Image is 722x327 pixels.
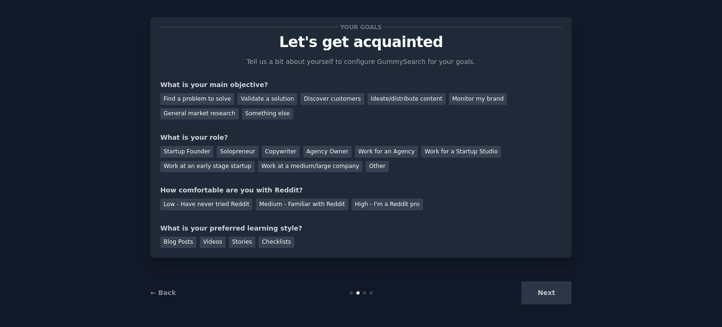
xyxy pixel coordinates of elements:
[160,133,562,143] div: What is your role?
[256,199,348,210] div: Medium - Familiar with Reddit
[368,93,446,105] div: Ideate/distribute content
[300,93,364,105] div: Discover customers
[150,289,176,296] a: ← Back
[160,223,562,233] div: What is your preferred learning style?
[160,161,255,173] div: Work at an early stage startup
[160,108,239,120] div: General market research
[160,237,196,248] div: Blog Posts
[421,146,501,158] div: Work for a Startup Studio
[259,237,294,248] div: Checklists
[160,185,562,195] div: How comfortable are you with Reddit?
[449,93,507,105] div: Monitor my brand
[160,146,213,158] div: Startup Founder
[160,199,252,210] div: Low - Have never tried Reddit
[237,93,297,105] div: Validate a solution
[200,237,226,248] div: Videos
[352,199,423,210] div: High - I'm a Reddit pro
[338,22,384,32] span: Your goals
[160,80,562,90] div: What is your main objective?
[229,237,255,248] div: Stories
[243,57,479,67] p: Tell us a bit about yourself to configure GummySearch for your goals.
[160,34,562,50] p: Let's get acquainted
[366,161,389,173] div: Other
[355,146,418,158] div: Work for an Agency
[303,146,352,158] div: Agency Owner
[262,146,300,158] div: Copywriter
[160,93,234,105] div: Find a problem to solve
[242,108,293,120] div: Something else
[217,146,258,158] div: Solopreneur
[258,161,362,173] div: Work at a medium/large company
